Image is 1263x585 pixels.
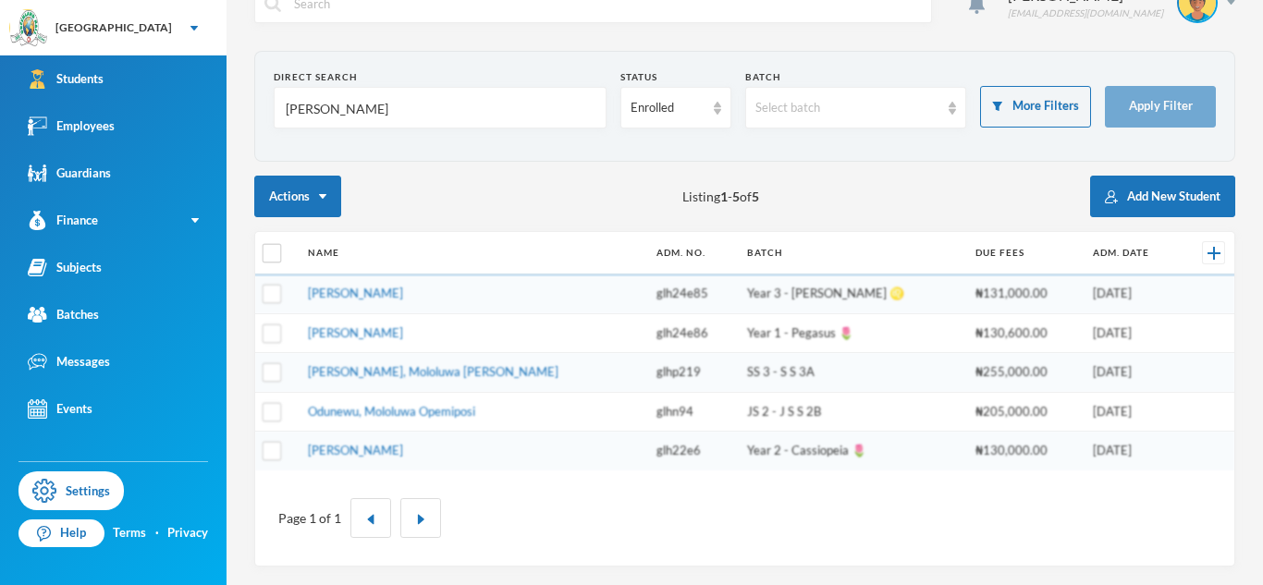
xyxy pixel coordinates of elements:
div: Students [28,69,104,89]
td: glhn94 [647,392,739,432]
td: [DATE] [1084,392,1181,432]
div: Select batch [755,99,940,117]
th: Batch [738,232,965,274]
a: Privacy [167,524,208,542]
div: Guardians [28,164,111,183]
td: ₦205,000.00 [966,392,1084,432]
img: logo [10,10,47,47]
div: Enrolled [631,99,705,117]
b: 5 [752,189,759,204]
td: glh24e86 [647,313,739,353]
th: Name [299,232,647,274]
span: Listing - of [682,187,759,206]
b: 1 [720,189,728,204]
td: SS 3 - S S 3A [738,353,965,393]
div: Page 1 of 1 [278,508,341,528]
div: Messages [28,352,110,372]
a: [PERSON_NAME] [308,325,403,340]
a: Terms [113,524,146,542]
td: ₦130,000.00 [966,432,1084,470]
td: Year 2 - Cassiopeia 🌷 [738,432,965,470]
button: Apply Filter [1105,86,1216,128]
div: Batch [745,70,967,84]
td: Year 1 - Pegasus 🌷 [738,313,965,353]
td: glhp219 [647,353,739,393]
td: [DATE] [1084,353,1181,393]
div: [EMAIL_ADDRESS][DOMAIN_NAME] [1008,6,1163,20]
div: Employees [28,116,115,136]
td: ₦131,000.00 [966,274,1084,314]
a: Settings [18,471,124,510]
div: · [155,524,159,542]
div: Batches [28,305,99,324]
div: [GEOGRAPHIC_DATA] [55,19,172,36]
a: Odunewu, Mololuwa Opemiposi [308,404,475,419]
b: 5 [732,189,740,204]
th: Adm. No. [647,232,739,274]
div: Subjects [28,258,102,277]
th: Adm. Date [1084,232,1181,274]
td: ₦255,000.00 [966,353,1084,393]
a: Help [18,519,104,547]
button: More Filters [980,86,1091,128]
div: Events [28,399,92,419]
td: JS 2 - J S S 2B [738,392,965,432]
td: [DATE] [1084,432,1181,470]
div: Finance [28,211,98,230]
td: glh24e85 [647,274,739,314]
button: Actions [254,176,341,217]
img: + [1208,247,1220,260]
a: [PERSON_NAME] [308,286,403,300]
div: Status [620,70,731,84]
th: Due Fees [966,232,1084,274]
td: [DATE] [1084,274,1181,314]
a: [PERSON_NAME], Mololuwa [PERSON_NAME] [308,364,558,379]
td: glh22e6 [647,432,739,470]
td: ₦130,600.00 [966,313,1084,353]
td: [DATE] [1084,313,1181,353]
button: Add New Student [1090,176,1235,217]
td: Year 3 - [PERSON_NAME] ♌️ [738,274,965,314]
input: Name, Admin No, Phone number, Email Address [284,88,596,129]
div: Direct Search [274,70,607,84]
a: [PERSON_NAME] [308,443,403,457]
